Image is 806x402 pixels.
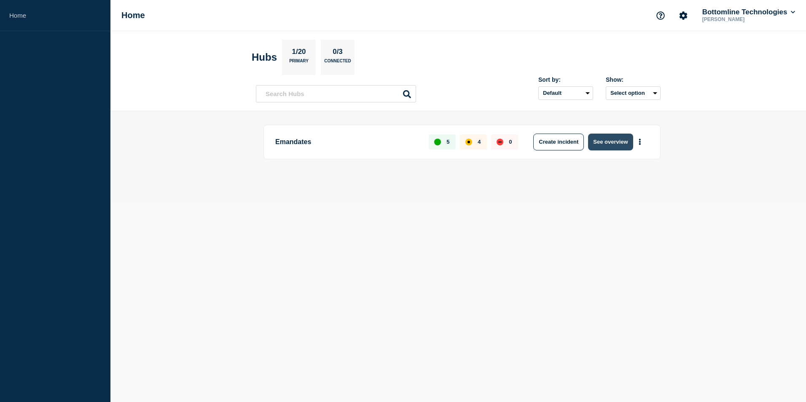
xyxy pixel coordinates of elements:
[701,8,797,16] button: Bottomline Technologies
[652,7,669,24] button: Support
[674,7,692,24] button: Account settings
[256,85,416,102] input: Search Hubs
[497,139,503,145] div: down
[606,76,661,83] div: Show:
[478,139,481,145] p: 4
[121,11,145,20] h1: Home
[252,51,277,63] h2: Hubs
[465,139,472,145] div: affected
[533,134,584,150] button: Create incident
[289,59,309,67] p: Primary
[701,16,788,22] p: [PERSON_NAME]
[446,139,449,145] p: 5
[434,139,441,145] div: up
[606,86,661,100] button: Select option
[538,86,593,100] select: Sort by
[538,76,593,83] div: Sort by:
[330,48,346,59] p: 0/3
[324,59,351,67] p: Connected
[588,134,633,150] button: See overview
[509,139,512,145] p: 0
[634,134,645,150] button: More actions
[275,134,419,150] p: Emandates
[289,48,309,59] p: 1/20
